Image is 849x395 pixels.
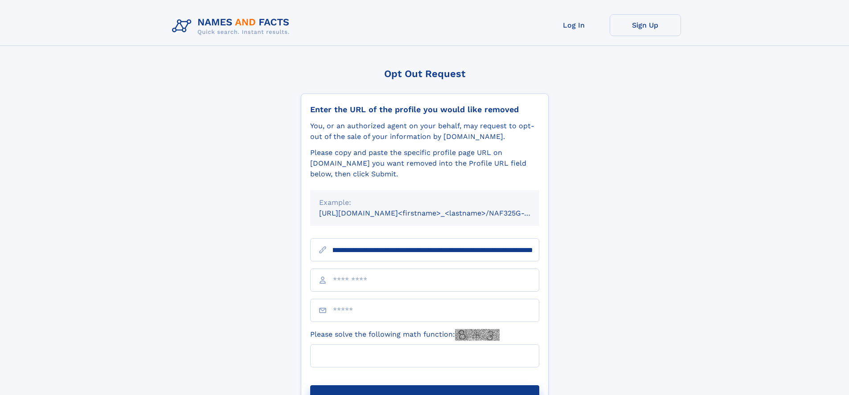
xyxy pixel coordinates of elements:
[310,147,539,179] div: Please copy and paste the specific profile page URL on [DOMAIN_NAME] you want removed into the Pr...
[168,14,297,38] img: Logo Names and Facts
[610,14,681,36] a: Sign Up
[538,14,610,36] a: Log In
[319,209,556,217] small: [URL][DOMAIN_NAME]<firstname>_<lastname>/NAF325G-xxxxxxxx
[301,68,549,79] div: Opt Out Request
[310,105,539,114] div: Enter the URL of the profile you would like removed
[310,121,539,142] div: You, or an authorized agent on your behalf, may request to opt-out of the sale of your informatio...
[310,329,500,341] label: Please solve the following math function:
[319,197,530,208] div: Example:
